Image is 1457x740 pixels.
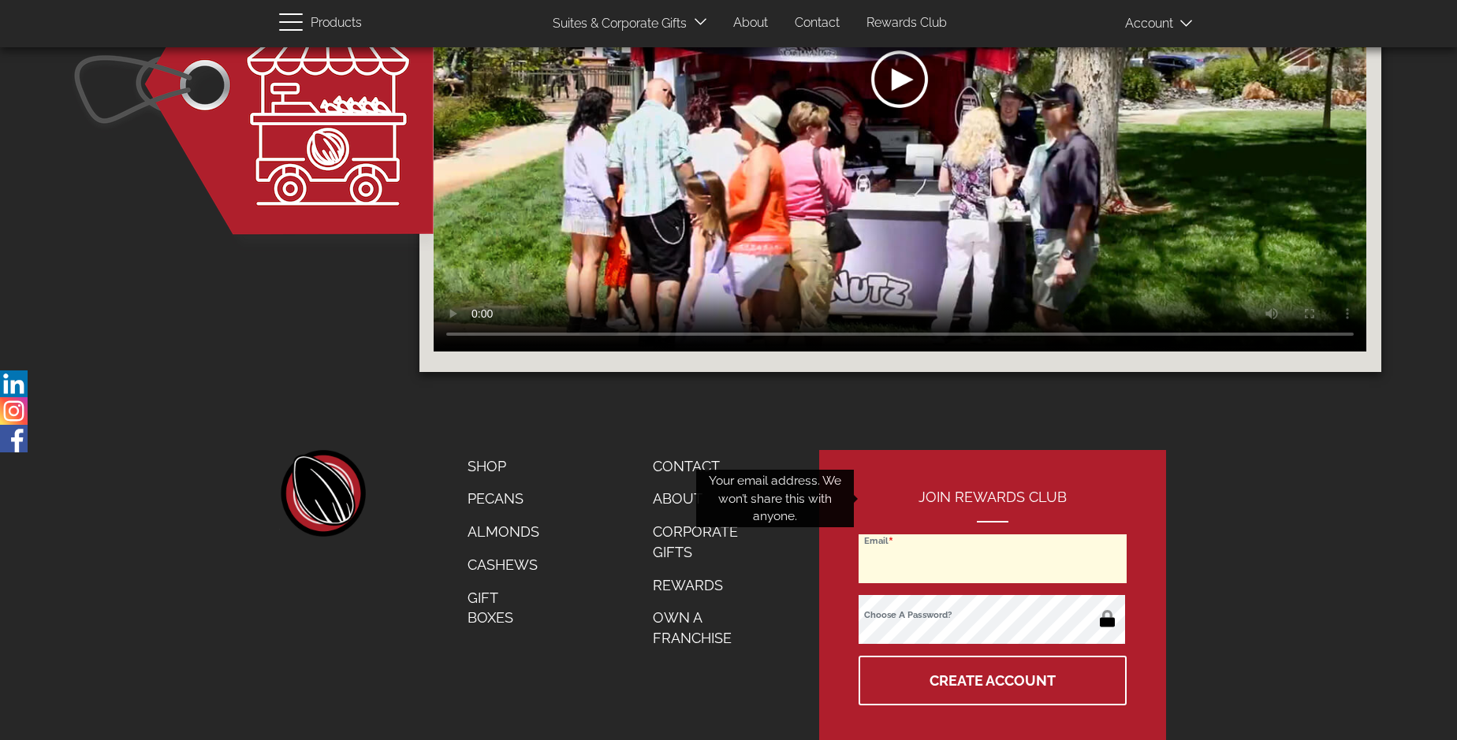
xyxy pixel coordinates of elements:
[456,582,551,634] a: Gift Boxes
[855,8,959,39] a: Rewards Club
[859,656,1127,705] button: Create Account
[641,450,769,483] a: Contact
[456,482,551,515] a: Pecans
[311,12,362,35] span: Products
[859,534,1127,583] input: Email
[641,482,769,515] a: About
[641,515,769,568] a: Corporate Gifts
[541,9,691,39] a: Suites & Corporate Gifts
[456,515,551,548] a: Almonds
[641,569,769,602] a: Rewards
[279,450,366,537] a: home
[859,489,1127,522] h2: Join Rewards Club
[721,8,780,39] a: About
[456,548,551,582] a: Cashews
[641,601,769,654] a: Own a Franchise
[456,450,551,483] a: Shop
[696,470,854,527] div: Your email address. We won’t share this with anyone.
[783,8,851,39] a: Contact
